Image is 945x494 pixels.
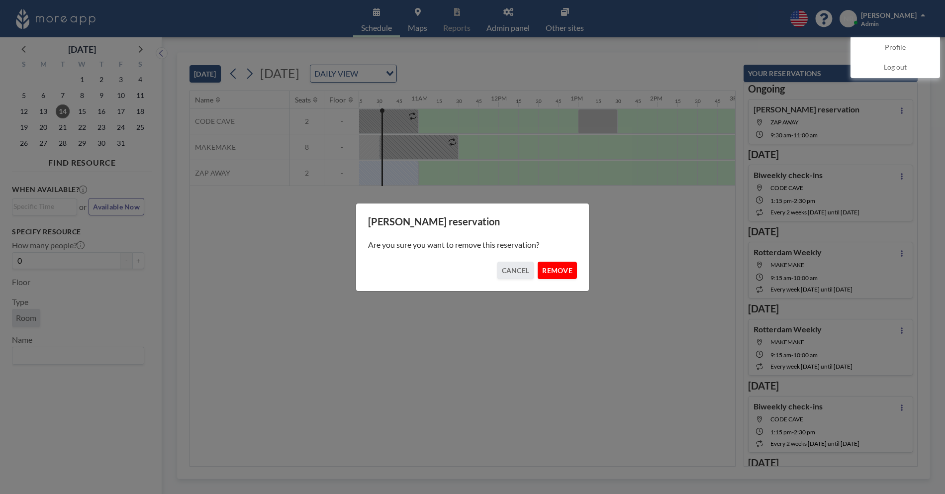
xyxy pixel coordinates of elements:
[368,240,577,250] p: Are you sure you want to remove this reservation?
[851,58,940,78] a: Log out
[497,262,534,279] button: CANCEL
[851,38,940,58] a: Profile
[884,63,907,73] span: Log out
[368,215,577,228] h3: [PERSON_NAME] reservation
[885,43,906,53] span: Profile
[538,262,577,279] button: REMOVE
